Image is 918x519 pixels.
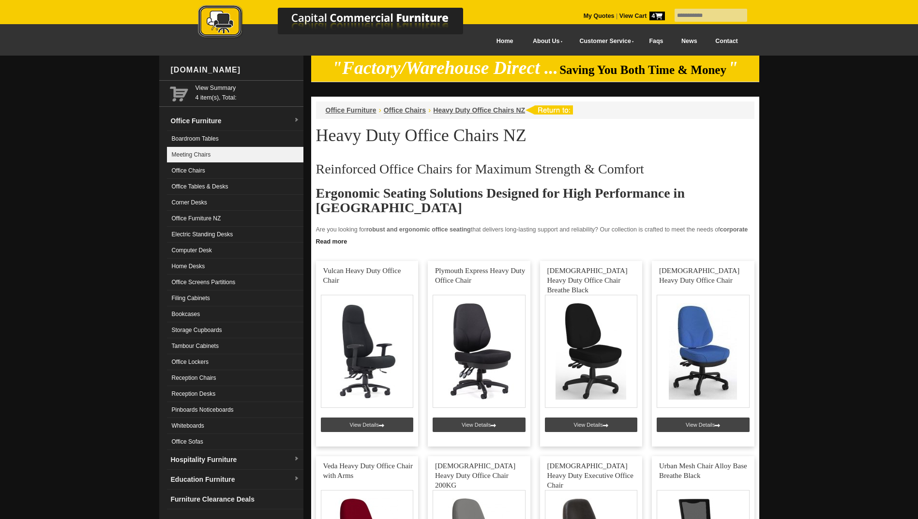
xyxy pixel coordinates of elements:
h1: Heavy Duty Office Chairs NZ [316,126,754,144]
a: Whiteboards [167,418,303,434]
strong: Ergonomic Seating Solutions Designed for High Performance in [GEOGRAPHIC_DATA] [316,186,685,215]
p: Are you looking for that delivers long-lasting support and reliability? Our collection is crafted... [316,225,754,254]
a: Office Tables & Desks [167,179,303,195]
a: Office Screens Partitions [167,274,303,290]
a: Office Furnituredropdown [167,111,303,131]
a: Education Furnituredropdown [167,470,303,490]
span: Saving You Both Time & Money [559,63,726,76]
a: Computer Desk [167,243,303,259]
a: Heavy Duty Office Chairs NZ [433,106,525,114]
a: Tambour Cabinets [167,338,303,354]
a: Office Lockers [167,354,303,370]
a: Office Sofas [167,434,303,450]
span: 4 [649,12,665,20]
img: dropdown [294,476,300,482]
a: Capital Commercial Furniture Logo [171,5,510,43]
img: dropdown [294,117,300,123]
a: Office Furniture NZ [167,211,303,227]
span: 4 item(s), Total: [196,83,300,101]
a: Reception Desks [167,386,303,402]
a: Boardroom Tables [167,131,303,147]
img: return to [525,105,573,115]
a: Filing Cabinets [167,290,303,306]
h2: Reinforced Office Chairs for Maximum Strength & Comfort [316,162,754,176]
div: [DOMAIN_NAME] [167,56,303,85]
img: Capital Commercial Furniture Logo [171,5,510,40]
a: Meeting Chairs [167,147,303,163]
a: View Summary [196,83,300,93]
li: › [379,105,381,115]
a: Furniture Clearance Deals [167,490,303,509]
a: Pinboards Noticeboards [167,402,303,418]
a: About Us [522,30,569,52]
li: › [428,105,431,115]
a: Hospitality Furnituredropdown [167,450,303,470]
a: Electric Standing Desks [167,227,303,243]
img: dropdown [294,456,300,462]
a: Office Chairs [167,163,303,179]
a: Customer Service [569,30,640,52]
a: Click to read more [311,234,759,246]
a: Reception Chairs [167,370,303,386]
a: Faqs [640,30,673,52]
a: Contact [706,30,747,52]
strong: robust and ergonomic office seating [366,226,471,233]
a: My Quotes [584,13,615,19]
strong: View Cart [619,13,665,19]
a: Office Furniture [326,106,376,114]
em: " [728,58,738,78]
a: Corner Desks [167,195,303,211]
a: Home Desks [167,259,303,274]
a: Storage Cupboards [167,322,303,338]
a: View Cart4 [617,13,664,19]
a: News [672,30,706,52]
a: Office Chairs [384,106,426,114]
em: "Factory/Warehouse Direct ... [332,58,558,78]
a: Bookcases [167,306,303,322]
